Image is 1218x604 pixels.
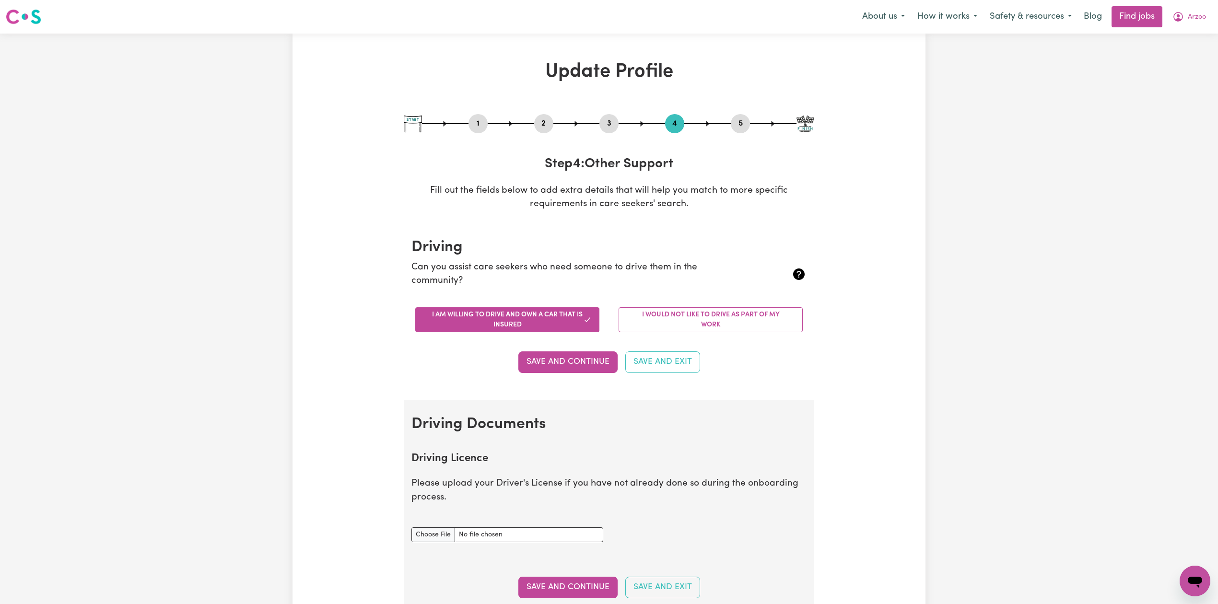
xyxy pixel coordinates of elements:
button: Go to step 1 [468,117,488,130]
img: Careseekers logo [6,8,41,25]
button: My Account [1166,7,1212,27]
button: About us [856,7,911,27]
button: Go to step 3 [599,117,619,130]
p: Fill out the fields below to add extra details that will help you match to more specific requirem... [404,184,814,212]
h3: Step 4 : Other Support [404,156,814,173]
a: Blog [1078,6,1108,27]
p: Please upload your Driver's License if you have not already done so during the onboarding process. [411,477,807,505]
a: Careseekers logo [6,6,41,28]
h2: Driving [411,238,807,256]
button: Go to step 5 [731,117,750,130]
button: Save and Exit [625,351,700,372]
span: Arzoo [1188,12,1206,23]
a: Find jobs [1112,6,1162,27]
h2: Driving Documents [411,415,807,433]
button: Save and Continue [518,577,618,598]
iframe: Button to launch messaging window [1180,566,1210,596]
button: I would not like to drive as part of my work [619,307,803,332]
button: I am willing to drive and own a car that is insured [415,307,599,332]
button: Go to step 2 [534,117,553,130]
button: How it works [911,7,984,27]
button: Go to step 4 [665,117,684,130]
button: Save and Continue [518,351,618,372]
button: Save and Exit [625,577,700,598]
button: Safety & resources [984,7,1078,27]
h2: Driving Licence [411,453,807,465]
p: Can you assist care seekers who need someone to drive them in the community? [411,261,741,289]
h1: Update Profile [404,60,814,83]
